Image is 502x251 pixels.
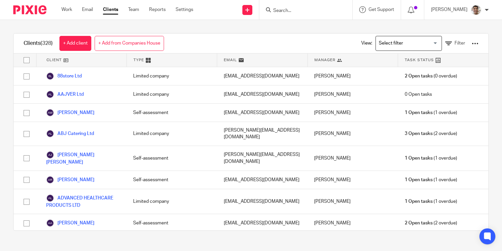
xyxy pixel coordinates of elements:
[307,85,398,103] div: [PERSON_NAME]
[61,6,72,13] a: Work
[314,57,335,63] span: Manager
[133,57,144,63] span: Type
[217,122,307,146] div: [PERSON_NAME][EMAIL_ADDRESS][DOMAIN_NAME]
[405,73,433,79] span: 2 Open tasks
[217,85,307,103] div: [EMAIL_ADDRESS][DOMAIN_NAME]
[405,177,457,183] span: (1 overdue)
[82,6,93,13] a: Email
[405,130,457,137] span: (2 overdue)
[307,146,398,171] div: [PERSON_NAME]
[46,72,54,80] img: svg%3E
[217,214,307,232] div: [EMAIL_ADDRESS][DOMAIN_NAME]
[46,219,54,227] img: svg%3E
[307,67,398,85] div: [PERSON_NAME]
[307,214,398,232] div: [PERSON_NAME]
[405,109,433,116] span: 1 Open tasks
[126,85,217,103] div: Limited company
[307,104,398,122] div: [PERSON_NAME]
[41,41,53,46] span: (328)
[46,176,54,184] img: svg%3E
[405,73,457,79] span: (0 overdue)
[376,36,442,51] div: Search for option
[405,198,457,205] span: (1 overdue)
[369,7,394,12] span: Get Support
[20,54,33,66] input: Select all
[405,91,432,98] span: 0 Open tasks
[224,57,237,63] span: Email
[273,8,332,14] input: Search
[46,90,54,98] img: svg%3E
[126,189,217,214] div: Limited company
[46,194,120,209] a: ADVANCED HEALTHCARE PRODUCTS LTD
[217,189,307,214] div: [EMAIL_ADDRESS][DOMAIN_NAME]
[405,198,433,205] span: 1 Open tasks
[307,122,398,146] div: [PERSON_NAME]
[46,219,94,227] a: [PERSON_NAME]
[46,109,94,117] a: [PERSON_NAME]
[46,57,62,63] span: Client
[46,90,84,98] a: AAJVER Ltd
[405,155,457,162] span: (1 overdue)
[46,72,82,80] a: 88store Ltd
[351,34,478,53] div: View:
[217,104,307,122] div: [EMAIL_ADDRESS][DOMAIN_NAME]
[46,151,120,166] a: [PERSON_NAME] [PERSON_NAME]
[126,104,217,122] div: Self-assessment
[405,57,434,63] span: Task Status
[59,36,91,51] a: + Add client
[126,171,217,189] div: Self-assessment
[13,5,46,14] img: Pixie
[46,109,54,117] img: svg%3E
[405,220,457,226] span: (2 overdue)
[46,130,54,138] img: svg%3E
[217,67,307,85] div: [EMAIL_ADDRESS][DOMAIN_NAME]
[405,130,433,137] span: 3 Open tasks
[405,177,433,183] span: 1 Open tasks
[95,36,164,51] a: + Add from Companies House
[376,38,438,49] input: Search for option
[405,155,433,162] span: 1 Open tasks
[217,146,307,171] div: [PERSON_NAME][EMAIL_ADDRESS][DOMAIN_NAME]
[217,171,307,189] div: [EMAIL_ADDRESS][DOMAIN_NAME]
[471,5,481,15] img: PXL_20240409_141816916.jpg
[126,214,217,232] div: Self-assessment
[455,41,465,46] span: Filter
[307,189,398,214] div: [PERSON_NAME]
[126,67,217,85] div: Limited company
[405,220,433,226] span: 2 Open tasks
[431,6,467,13] p: [PERSON_NAME]
[176,6,193,13] a: Settings
[128,6,139,13] a: Team
[405,109,457,116] span: (1 overdue)
[46,176,94,184] a: [PERSON_NAME]
[46,130,94,138] a: ABJ Catering Ltd
[46,194,54,202] img: svg%3E
[46,151,54,159] img: svg%3E
[307,171,398,189] div: [PERSON_NAME]
[103,6,118,13] a: Clients
[149,6,166,13] a: Reports
[126,122,217,146] div: Limited company
[126,146,217,171] div: Self-assessment
[24,40,53,47] h1: Clients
